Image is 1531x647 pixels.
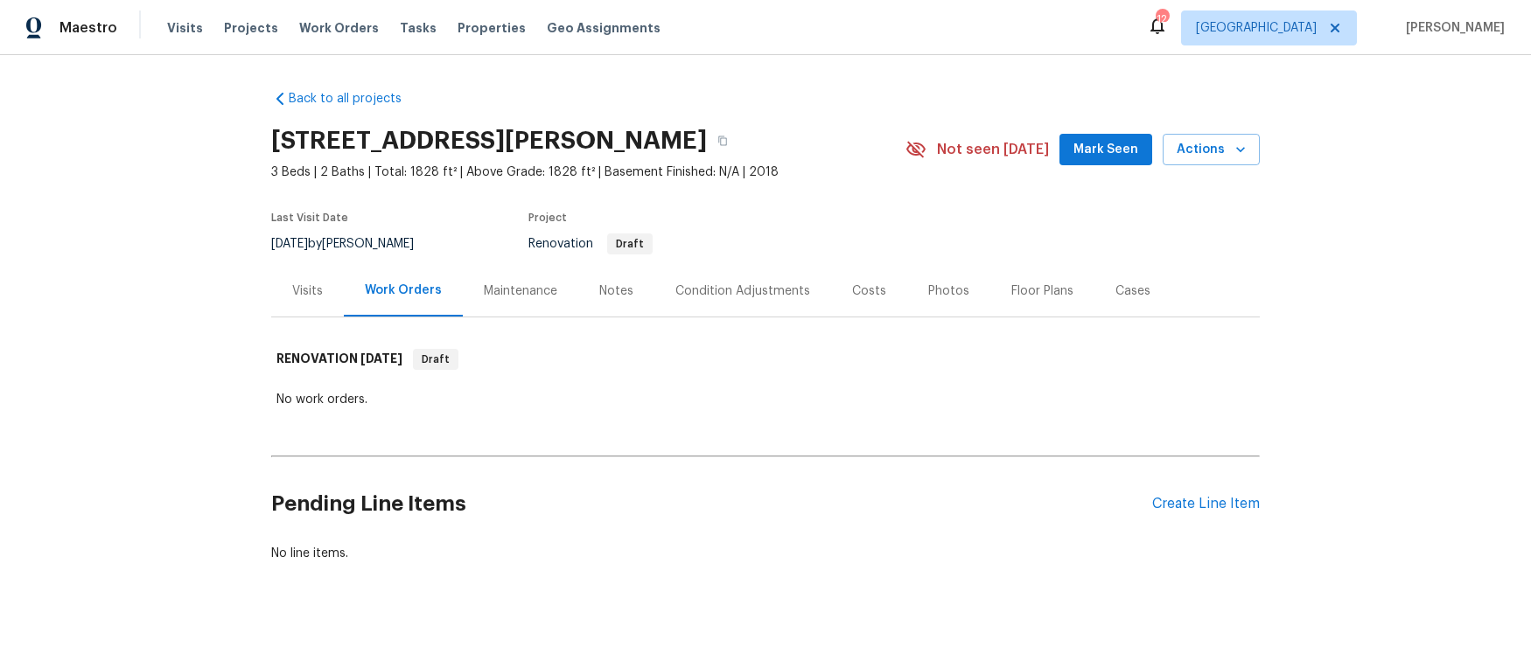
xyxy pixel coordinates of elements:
div: Condition Adjustments [675,282,810,300]
span: Project [528,212,567,223]
span: Properties [458,19,526,37]
span: Actions [1177,139,1246,161]
a: Back to all projects [271,90,439,108]
div: Maintenance [484,282,557,300]
span: [DATE] [271,238,308,250]
h2: [STREET_ADDRESS][PERSON_NAME] [271,132,707,150]
span: Geo Assignments [547,19,661,37]
h6: RENOVATION [276,349,402,370]
div: Create Line Item [1152,496,1260,512]
button: Actions [1163,134,1260,166]
div: Visits [292,282,323,300]
div: Floor Plans [1011,282,1073,300]
div: by [PERSON_NAME] [271,233,435,254]
span: Not seen [DATE] [937,141,1049,158]
span: Last Visit Date [271,212,348,223]
span: 3 Beds | 2 Baths | Total: 1828 ft² | Above Grade: 1828 ft² | Basement Finished: N/A | 2018 [271,163,905,181]
span: Tasks [400,22,437,34]
button: Copy Address [707,125,738,157]
h2: Pending Line Items [271,463,1152,545]
span: Draft [415,351,457,368]
div: 12 [1156,10,1168,28]
span: [GEOGRAPHIC_DATA] [1196,19,1317,37]
div: Costs [852,282,886,300]
span: Projects [224,19,278,37]
span: Renovation [528,238,653,250]
div: Cases [1115,282,1150,300]
span: Maestro [59,19,117,37]
span: [PERSON_NAME] [1399,19,1505,37]
div: Notes [599,282,633,300]
span: [DATE] [360,352,402,365]
span: Work Orders [299,19,379,37]
div: Work Orders [365,282,442,299]
button: Mark Seen [1059,134,1152,166]
span: Mark Seen [1073,139,1138,161]
span: Visits [167,19,203,37]
span: Draft [609,239,651,249]
div: No work orders. [276,391,1255,408]
div: No line items. [271,545,1260,562]
div: RENOVATION [DATE]Draft [271,331,1260,387]
div: Photos [928,282,969,300]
